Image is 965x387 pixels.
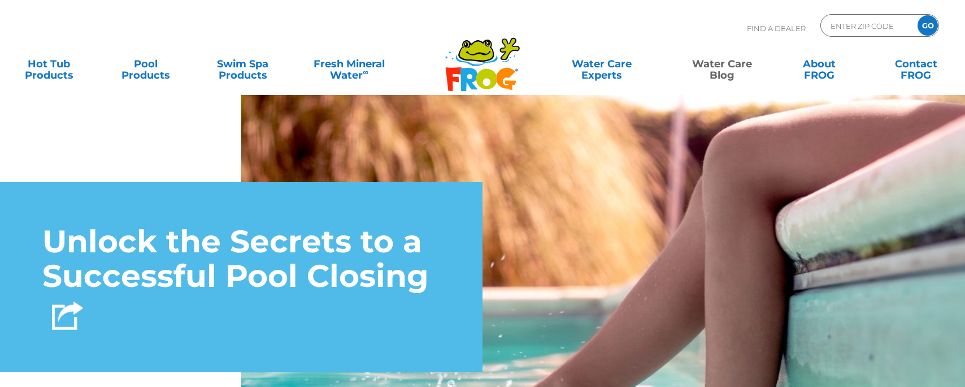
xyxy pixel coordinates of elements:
[52,302,83,330] img: Share
[363,67,368,76] sup: ∞
[684,53,759,75] a: Water CareBlog
[11,53,86,75] a: Hot TubProducts
[781,53,857,75] a: AboutFROG
[302,53,397,75] a: Fresh MineralWater∞
[540,53,663,75] a: Water CareExperts
[439,23,526,92] img: Frog Products Logo
[205,53,280,75] a: Swim SpaProducts
[879,53,954,75] a: ContactFROG
[747,14,806,42] p: Find A Dealer
[918,15,938,36] input: GO
[42,225,440,293] h1: Unlock the Secrets to a Successful Pool Closing
[108,53,184,75] a: PoolProducts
